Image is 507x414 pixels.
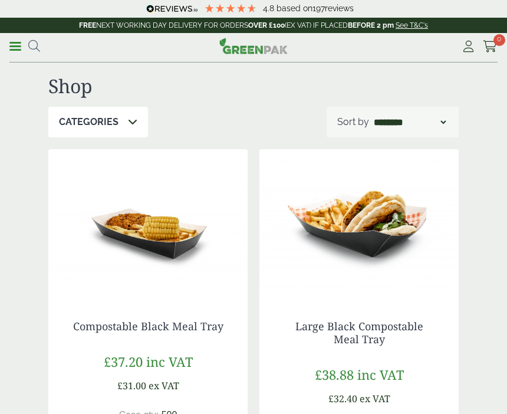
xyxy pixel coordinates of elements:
[219,38,288,54] img: GreenPak Supplies
[248,21,285,29] strong: OVER £100
[396,21,428,29] a: See T&C's
[371,115,448,129] select: Shop order
[357,366,404,383] span: inc VAT
[146,5,197,13] img: REVIEWS.io
[259,149,459,297] img: IMG_5692
[295,319,423,346] a: Large Black Compostable Meal Tray
[461,41,476,52] i: My Account
[337,115,369,129] p: Sort by
[73,319,223,333] a: Compostable Black Meal Tray
[493,34,505,46] span: 0
[360,392,390,405] span: ex VAT
[48,149,248,297] img: IMG_5677
[312,4,325,13] span: 197
[328,392,357,405] span: £32.40
[483,41,498,52] i: Cart
[276,4,312,13] span: Based on
[146,353,193,370] span: inc VAT
[263,4,276,13] span: 4.8
[483,38,498,55] a: 0
[149,379,179,392] span: ex VAT
[79,21,96,29] strong: FREE
[325,4,354,13] span: reviews
[348,21,394,29] strong: BEFORE 2 pm
[117,379,146,392] span: £31.00
[48,75,459,97] h1: Shop
[315,366,354,383] span: £38.88
[204,3,257,14] div: 4.79 Stars
[104,353,143,370] span: £37.20
[59,115,118,129] p: Categories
